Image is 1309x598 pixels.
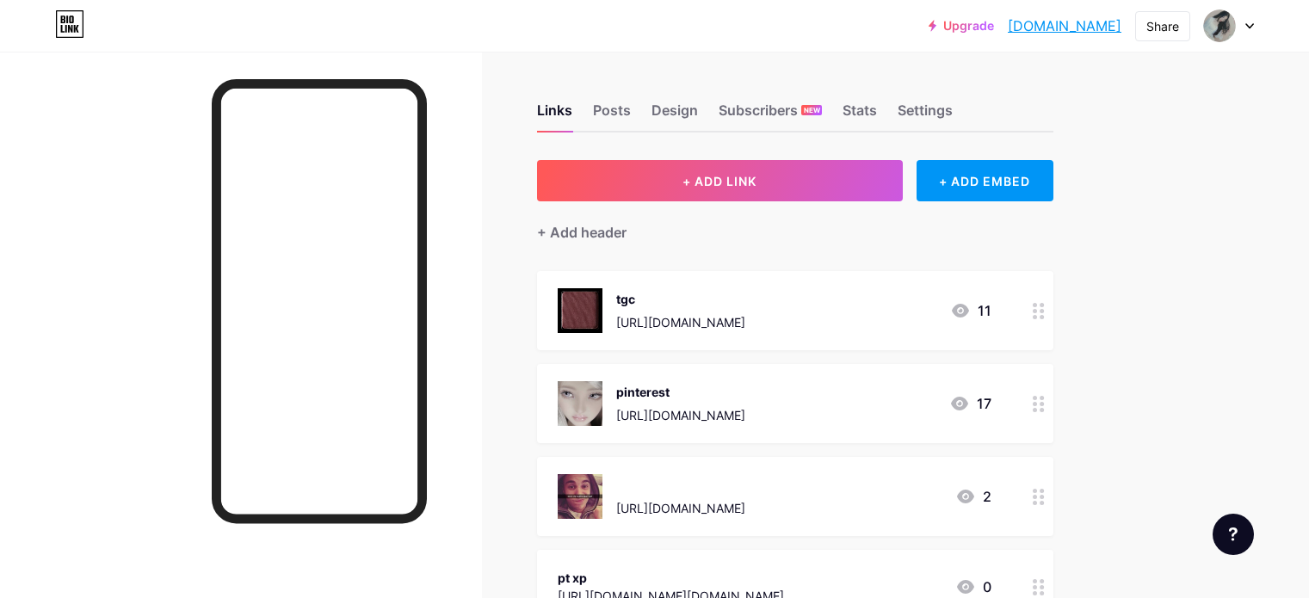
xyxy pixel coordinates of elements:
div: [URL][DOMAIN_NAME] [616,406,745,424]
div: 2 [955,486,991,507]
img: ㅤ [558,474,602,519]
span: + ADD LINK [682,174,756,188]
div: pt xp [558,569,784,587]
div: Share [1146,17,1179,35]
span: NEW [804,105,820,115]
div: Links [537,100,572,131]
div: + Add header [537,222,627,243]
img: pinterest [558,381,602,426]
img: tgc [558,288,602,333]
div: [URL][DOMAIN_NAME] [616,313,745,331]
div: tgc [616,290,745,308]
a: [DOMAIN_NAME] [1008,15,1121,36]
div: ㅤ [616,476,745,494]
div: 0 [955,576,991,597]
button: + ADD LINK [537,160,903,201]
div: Subscribers [719,100,822,131]
div: 17 [949,393,991,414]
div: pinterest [616,383,745,401]
img: kachx [1203,9,1236,42]
div: Stats [843,100,877,131]
div: Design [651,100,698,131]
div: [URL][DOMAIN_NAME] [616,499,745,517]
div: Posts [593,100,631,131]
div: + ADD EMBED [917,160,1053,201]
div: 11 [950,300,991,321]
a: Upgrade [929,19,994,33]
div: Settings [898,100,953,131]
